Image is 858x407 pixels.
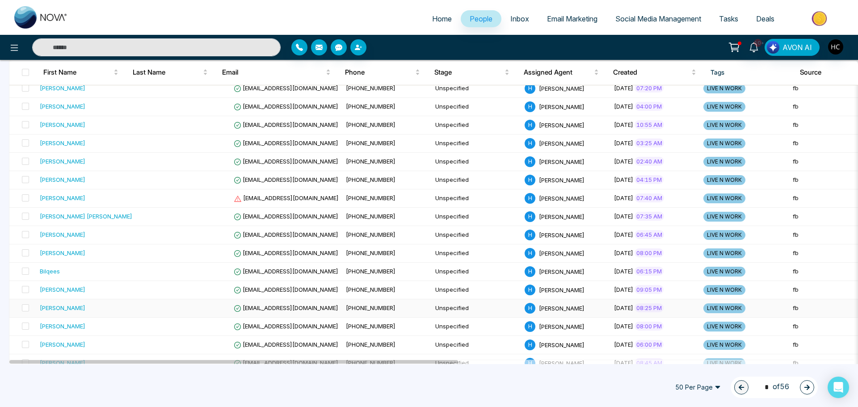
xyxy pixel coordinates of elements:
span: [PHONE_NUMBER] [346,103,395,110]
span: [EMAIL_ADDRESS][DOMAIN_NAME] [234,103,338,110]
span: People [470,14,492,23]
span: H [525,230,535,240]
span: [DATE] [614,304,633,311]
span: [PHONE_NUMBER] [346,176,395,183]
a: Social Media Management [606,10,710,27]
span: [DATE] [614,84,633,92]
span: [EMAIL_ADDRESS][DOMAIN_NAME] [234,231,338,238]
span: [PERSON_NAME] [539,304,585,311]
span: Inbox [510,14,529,23]
td: Unspecified [432,281,521,299]
span: LIVE N WORK [703,102,745,112]
div: [PERSON_NAME] [40,138,85,147]
span: Social Media Management [615,14,701,23]
span: LIVE N WORK [703,193,745,203]
div: [PERSON_NAME] [40,84,85,92]
div: Open Intercom Messenger [828,377,849,398]
span: [PERSON_NAME] [539,139,585,147]
span: H [525,138,535,149]
div: [PERSON_NAME] [40,358,85,367]
span: LIVE N WORK [703,120,745,130]
span: Tasks [719,14,738,23]
span: [PHONE_NUMBER] [346,121,395,128]
img: Nova CRM Logo [14,6,68,29]
span: [EMAIL_ADDRESS][DOMAIN_NAME] [234,139,338,147]
a: Home [423,10,461,27]
td: Unspecified [432,263,521,281]
span: H [525,321,535,332]
span: 04:00 PM [635,102,664,111]
span: [PHONE_NUMBER] [346,341,395,348]
span: LIVE N WORK [703,230,745,240]
div: [PERSON_NAME] [PERSON_NAME] [40,212,132,221]
td: Unspecified [432,134,521,153]
span: 08:00 PM [635,248,664,257]
span: [PERSON_NAME] [539,84,585,92]
th: Last Name [126,60,215,85]
td: Unspecified [432,318,521,336]
span: 06:00 PM [635,340,664,349]
span: 08:25 PM [635,303,664,312]
span: 06:15 PM [635,267,664,276]
td: Unspecified [432,80,521,98]
span: [PHONE_NUMBER] [346,158,395,165]
img: Lead Flow [767,41,779,54]
span: [DATE] [614,341,633,348]
a: People [461,10,501,27]
span: [PHONE_NUMBER] [346,231,395,238]
td: Unspecified [432,336,521,354]
a: Email Marketing [538,10,606,27]
span: Home [432,14,452,23]
td: Unspecified [432,98,521,116]
span: [EMAIL_ADDRESS][DOMAIN_NAME] [234,304,338,311]
th: Phone [338,60,427,85]
span: [PERSON_NAME] [539,121,585,128]
span: [EMAIL_ADDRESS][DOMAIN_NAME] [234,213,338,220]
span: 06:45 AM [635,230,664,239]
span: [EMAIL_ADDRESS][DOMAIN_NAME] [234,249,338,256]
th: Stage [427,60,517,85]
td: Unspecified [432,189,521,208]
span: [EMAIL_ADDRESS][DOMAIN_NAME] [234,121,338,128]
div: [PERSON_NAME] [40,285,85,294]
span: 07:20 PM [635,84,664,92]
div: [PERSON_NAME] [40,193,85,202]
span: Email [222,67,324,78]
a: Tasks [710,10,747,27]
span: [EMAIL_ADDRESS][DOMAIN_NAME] [234,268,338,275]
span: 08:00 PM [635,322,664,331]
span: H [525,358,535,369]
span: [DATE] [614,194,633,201]
a: Deals [747,10,783,27]
span: 07:40 AM [635,193,664,202]
span: [PERSON_NAME] [539,176,585,183]
img: User Avatar [828,39,843,55]
div: [PERSON_NAME] [40,303,85,312]
span: 02:40 AM [635,157,664,166]
span: [EMAIL_ADDRESS][DOMAIN_NAME] [234,84,338,92]
span: [PERSON_NAME] [539,231,585,238]
span: LIVE N WORK [703,212,745,222]
span: 03:25 AM [635,138,664,147]
div: [PERSON_NAME] [40,175,85,184]
span: [PHONE_NUMBER] [346,213,395,220]
span: H [525,211,535,222]
span: [PHONE_NUMBER] [346,286,395,293]
div: [PERSON_NAME] [40,248,85,257]
span: [PERSON_NAME] [539,286,585,293]
span: Deals [756,14,774,23]
span: H [525,83,535,94]
span: LIVE N WORK [703,248,745,258]
td: Unspecified [432,299,521,318]
span: [DATE] [614,176,633,183]
span: 10:55 AM [635,120,664,129]
span: LIVE N WORK [703,285,745,295]
span: LIVE N WORK [703,157,745,167]
span: Created [613,67,689,78]
span: H [525,175,535,185]
a: 10+ [743,39,765,55]
span: [DATE] [614,103,633,110]
span: [EMAIL_ADDRESS][DOMAIN_NAME] [234,194,339,201]
span: Last Name [133,67,201,78]
span: [PHONE_NUMBER] [346,304,395,311]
